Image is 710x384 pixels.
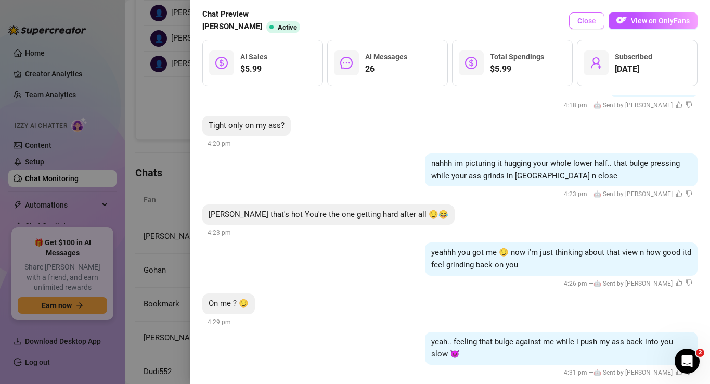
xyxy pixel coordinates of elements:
[564,190,692,198] span: 4:23 pm —
[564,280,692,287] span: 4:26 pm —
[215,57,228,69] span: dollar
[686,101,692,108] span: dislike
[590,57,602,69] span: user-add
[569,12,604,29] button: Close
[431,337,673,359] span: yeah.. feeling that bulge against me while i push my ass back into you slow 😈
[209,299,249,308] span: On me ? 😏
[564,101,692,109] span: 4:18 pm —
[676,279,682,286] span: like
[696,349,704,357] span: 2
[208,140,231,147] span: 4:20 pm
[490,53,544,61] span: Total Spendings
[278,23,297,31] span: Active
[365,53,407,61] span: AI Messages
[208,229,231,236] span: 4:23 pm
[431,248,691,270] span: yeahhh you got me 😏 now i'm just thinking about that view n how good itd feel grinding back on you
[615,63,652,75] span: [DATE]
[202,21,262,33] span: [PERSON_NAME]
[431,159,680,181] span: nahhh im picturing it hugging your whole lower half.. that bulge pressing while your ass grinds i...
[465,57,477,69] span: dollar
[675,349,700,374] iframe: Intercom live chat
[631,17,690,25] span: View on OnlyFans
[615,53,652,61] span: Subscribed
[593,101,673,109] span: 🤖 Sent by [PERSON_NAME]
[240,63,267,75] span: $5.99
[577,17,596,25] span: Close
[365,63,407,75] span: 26
[340,57,353,69] span: message
[609,12,698,29] button: OFView on OnlyFans
[593,280,673,287] span: 🤖 Sent by [PERSON_NAME]
[202,8,304,21] span: Chat Preview
[616,15,627,25] img: OF
[593,369,673,376] span: 🤖 Sent by [PERSON_NAME]
[240,53,267,61] span: AI Sales
[593,190,673,198] span: 🤖 Sent by [PERSON_NAME]
[676,101,682,108] span: like
[686,279,692,286] span: dislike
[564,369,692,376] span: 4:31 pm —
[490,63,544,75] span: $5.99
[209,121,285,130] span: Tight only on my ass?
[209,210,448,219] span: [PERSON_NAME] that's hot You're the one getting hard after all 😏😂
[676,190,682,197] span: like
[609,12,698,30] a: OFView on OnlyFans
[686,190,692,197] span: dislike
[208,318,231,326] span: 4:29 pm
